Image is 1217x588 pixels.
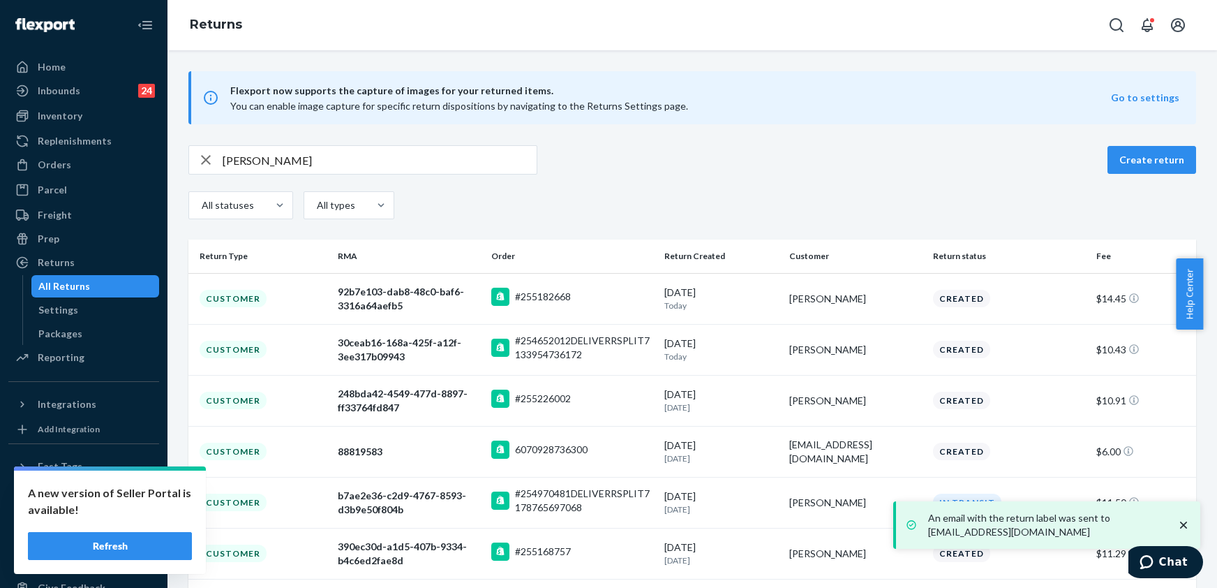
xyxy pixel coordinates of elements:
div: Parcel [38,183,67,197]
span: Flexport now supports the capture of images for your returned items. [230,82,1111,99]
div: 24 [138,84,155,98]
th: Order [486,240,659,273]
th: RMA [332,240,486,273]
p: [DATE] [664,402,778,413]
button: Go to settings [1111,91,1179,105]
a: Freight [8,204,159,226]
div: Orders [38,158,71,172]
a: Orders [8,154,159,176]
a: Add Fast Tag [8,483,159,500]
a: Returns [8,251,159,274]
p: An email with the return label was sent to [EMAIL_ADDRESS][DOMAIN_NAME] [928,511,1163,539]
a: Replenishments [8,130,159,152]
div: [PERSON_NAME] [789,394,922,408]
td: $14.45 [1091,273,1196,324]
a: All Returns [31,275,160,297]
div: Customer [200,341,267,358]
div: Fast Tags [38,460,82,473]
div: Customer [200,545,267,562]
div: [DATE] [664,541,778,566]
div: #255226002 [515,392,571,406]
div: All Returns [38,279,90,293]
a: Help Center [8,553,159,575]
th: Customer [784,240,927,273]
div: [EMAIL_ADDRESS][DOMAIN_NAME] [789,438,922,466]
div: #255168757 [515,545,571,559]
div: [DATE] [664,286,778,311]
div: Created [933,443,990,460]
td: $6.00 [1091,426,1196,477]
div: [DATE] [664,439,778,464]
a: Packages [31,323,160,345]
button: Close Navigation [131,11,159,39]
th: Return status [927,240,1091,273]
iframe: Opens a widget where you can chat to one of our agents [1128,546,1203,581]
div: 92b7e103-dab8-48c0-baf6-3316a64aefb5 [338,285,480,313]
div: Returns [38,256,75,270]
div: Created [933,341,990,358]
div: [DATE] [664,490,778,515]
button: Open Search Box [1103,11,1130,39]
div: Customer [200,443,267,460]
div: [PERSON_NAME] [789,292,922,306]
img: Flexport logo [15,18,75,32]
div: [PERSON_NAME] [789,496,922,510]
button: Refresh [28,532,192,560]
button: Open account menu [1164,11,1192,39]
div: #254652012DELIVERRSPLIT7133954736172 [515,334,653,362]
div: All statuses [202,198,252,212]
div: Created [933,392,990,409]
div: Created [933,545,990,562]
th: Return Type [188,240,332,273]
button: Help Center [1176,258,1203,330]
p: [DATE] [664,504,778,515]
a: Reporting [8,346,159,369]
div: [PERSON_NAME] [789,547,922,561]
div: Settings [38,303,78,317]
td: $11.50 [1091,477,1196,528]
div: All types [317,198,353,212]
p: Today [664,300,778,311]
div: Created [933,290,990,307]
a: Parcel [8,179,159,201]
a: Settings [31,299,160,321]
div: Add Integration [38,423,100,435]
a: Returns [190,17,242,32]
div: 88819583 [338,445,480,459]
svg: close toast [1177,518,1190,532]
div: Packages [38,327,82,341]
a: Home [8,56,159,78]
p: [DATE] [664,554,778,566]
div: Reporting [38,351,84,365]
button: Integrations [8,393,159,416]
div: 30ceab16-168a-425f-a12f-3ee317b09943 [338,336,480,364]
button: Fast Tags [8,455,159,478]
div: Home [38,60,66,74]
div: 390ec30d-a1d5-407b-9334-b4c6ed2fae8d [338,540,480,568]
p: [DATE] [664,453,778,464]
div: Replenishments [38,134,112,148]
div: Customer [200,290,267,307]
button: Talk to Support [8,529,159,552]
div: 6070928736300 [515,443,588,457]
a: Add Integration [8,421,159,438]
td: $11.29 [1091,528,1196,579]
th: Fee [1091,240,1196,273]
div: #255182668 [515,290,571,304]
div: In Transit [933,494,1001,511]
td: $10.43 [1091,324,1196,375]
ol: breadcrumbs [179,5,253,45]
a: Inbounds24 [8,80,159,102]
td: $10.91 [1091,375,1196,426]
a: Settings [8,506,159,528]
a: Prep [8,228,159,250]
div: Prep [38,232,59,246]
th: Return Created [659,240,784,273]
p: Today [664,351,778,362]
div: 248bda42-4549-477d-8897-ff33764fd847 [338,387,480,415]
div: b7ae2e36-c2d9-4767-8593-d3b9e50f804b [338,489,480,517]
p: A new version of Seller Portal is available! [28,485,192,518]
div: #254970481DELIVERRSPLIT7178765697068 [515,487,653,515]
